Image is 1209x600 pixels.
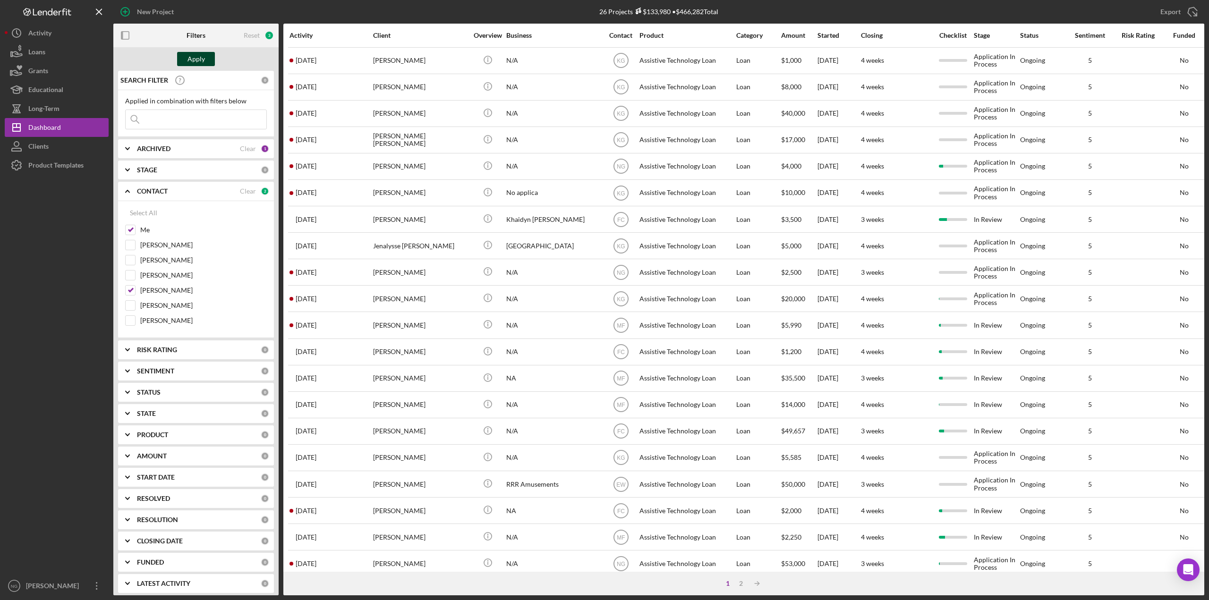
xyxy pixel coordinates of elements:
[28,80,63,101] div: Educational
[736,48,780,73] div: Loan
[1066,57,1114,64] div: 5
[974,472,1019,497] div: Application In Process
[506,207,601,232] div: Khaidyn [PERSON_NAME]
[261,388,269,397] div: 0
[781,268,801,276] span: $2,500
[506,233,601,258] div: [GEOGRAPHIC_DATA]
[781,480,805,488] span: $50,000
[5,137,109,156] button: Clients
[817,392,860,417] div: [DATE]
[817,32,860,39] div: Started
[861,480,884,488] time: 3 weeks
[617,243,625,249] text: KG
[974,180,1019,205] div: Application In Process
[5,42,109,61] button: Loans
[120,76,168,84] b: SEARCH FILTER
[1163,295,1205,303] div: No
[617,269,625,276] text: NG
[373,445,468,470] div: [PERSON_NAME]
[506,366,601,391] div: NA
[1020,295,1045,303] div: Ongoing
[130,203,157,222] div: Select All
[1066,401,1114,408] div: 5
[1151,2,1204,21] button: Export
[296,427,316,435] time: 2025-09-03 23:42
[1020,401,1045,408] div: Ongoing
[1066,136,1114,144] div: 5
[125,203,162,222] button: Select All
[617,84,625,91] text: KG
[974,75,1019,100] div: Application In Process
[296,295,316,303] time: 2025-09-05 03:01
[1066,321,1114,329] div: 5
[5,24,109,42] button: Activity
[639,32,734,39] div: Product
[264,31,274,40] div: 3
[974,233,1019,258] div: Application In Process
[817,154,860,179] div: [DATE]
[296,136,316,144] time: 2025-09-06 07:44
[137,145,170,152] b: ARCHIVED
[1066,83,1114,91] div: 5
[1066,110,1114,117] div: 5
[639,260,734,285] div: Assistive Technology Loan
[506,127,601,152] div: N/A
[240,187,256,195] div: Clear
[506,392,601,417] div: N/A
[1020,32,1065,39] div: Status
[617,110,625,117] text: KG
[736,207,780,232] div: Loan
[137,346,177,354] b: RISK RATING
[296,481,316,488] time: 2025-09-03 18:57
[617,375,625,382] text: MF
[817,207,860,232] div: [DATE]
[617,58,625,64] text: KG
[296,189,316,196] time: 2025-09-05 18:12
[289,32,372,39] div: Activity
[617,455,625,461] text: KG
[1020,162,1045,170] div: Ongoing
[1020,57,1045,64] div: Ongoing
[974,127,1019,152] div: Application In Process
[781,295,805,303] span: $20,000
[140,270,267,280] label: [PERSON_NAME]
[296,454,316,461] time: 2025-09-03 22:51
[140,316,267,325] label: [PERSON_NAME]
[1020,374,1045,382] div: Ongoing
[781,400,805,408] span: $14,000
[781,242,801,250] span: $5,000
[28,61,48,83] div: Grants
[373,154,468,179] div: [PERSON_NAME]
[373,32,468,39] div: Client
[817,472,860,497] div: [DATE]
[373,127,468,152] div: [PERSON_NAME] [PERSON_NAME]
[506,445,601,470] div: N/A
[177,52,215,66] button: Apply
[140,286,267,295] label: [PERSON_NAME]
[1163,189,1205,196] div: No
[1066,427,1114,435] div: 5
[817,101,860,126] div: [DATE]
[861,321,884,329] time: 4 weeks
[861,400,884,408] time: 4 weeks
[736,313,780,338] div: Loan
[506,339,601,364] div: N/A
[506,260,601,285] div: N/A
[736,75,780,100] div: Loan
[137,187,168,195] b: CONTACT
[639,313,734,338] div: Assistive Technology Loan
[781,374,805,382] span: $35,500
[140,301,267,310] label: [PERSON_NAME]
[137,2,174,21] div: New Project
[1163,374,1205,382] div: No
[373,286,468,311] div: [PERSON_NAME]
[639,127,734,152] div: Assistive Technology Loan
[861,188,884,196] time: 4 weeks
[781,56,801,64] span: $1,000
[617,322,625,329] text: MF
[296,401,316,408] time: 2025-09-04 00:16
[736,180,780,205] div: Loan
[1066,242,1114,250] div: 5
[296,348,316,355] time: 2025-09-04 23:20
